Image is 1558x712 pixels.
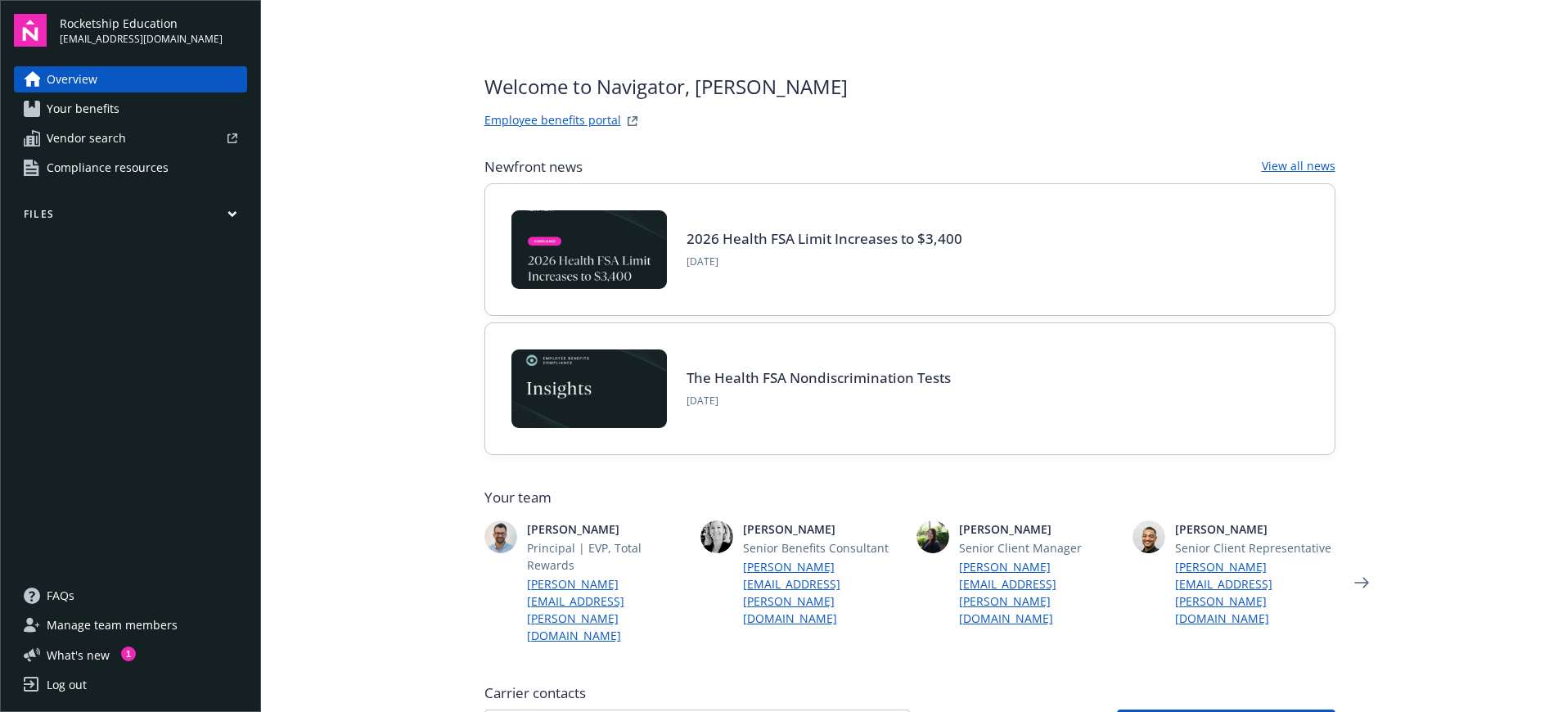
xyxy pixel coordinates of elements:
span: Vendor search [47,125,126,151]
button: Files [14,207,247,228]
img: Card Image - EB Compliance Insights.png [511,349,667,428]
a: The Health FSA Nondiscrimination Tests [687,368,951,387]
a: Employee benefits portal [484,111,621,131]
span: Newfront news [484,157,583,177]
span: [DATE] [687,394,951,408]
span: Your team [484,488,1335,507]
img: BLOG-Card Image - Compliance - 2026 Health FSA Limit Increases to $3,400.jpg [511,210,667,289]
a: striveWebsite [623,111,642,131]
span: Rocketship Education [60,15,223,32]
a: View all news [1262,157,1335,177]
img: navigator-logo.svg [14,14,47,47]
span: Your benefits [47,96,119,122]
button: Rocketship Education[EMAIL_ADDRESS][DOMAIN_NAME] [60,14,247,47]
span: Compliance resources [47,155,169,181]
a: 2026 Health FSA Limit Increases to $3,400 [687,229,962,248]
a: Overview [14,66,247,92]
span: Overview [47,66,97,92]
a: Compliance resources [14,155,247,181]
a: Vendor search [14,125,247,151]
span: [EMAIL_ADDRESS][DOMAIN_NAME] [60,32,223,47]
span: Welcome to Navigator , [PERSON_NAME] [484,72,848,101]
a: Your benefits [14,96,247,122]
span: [DATE] [687,255,962,269]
